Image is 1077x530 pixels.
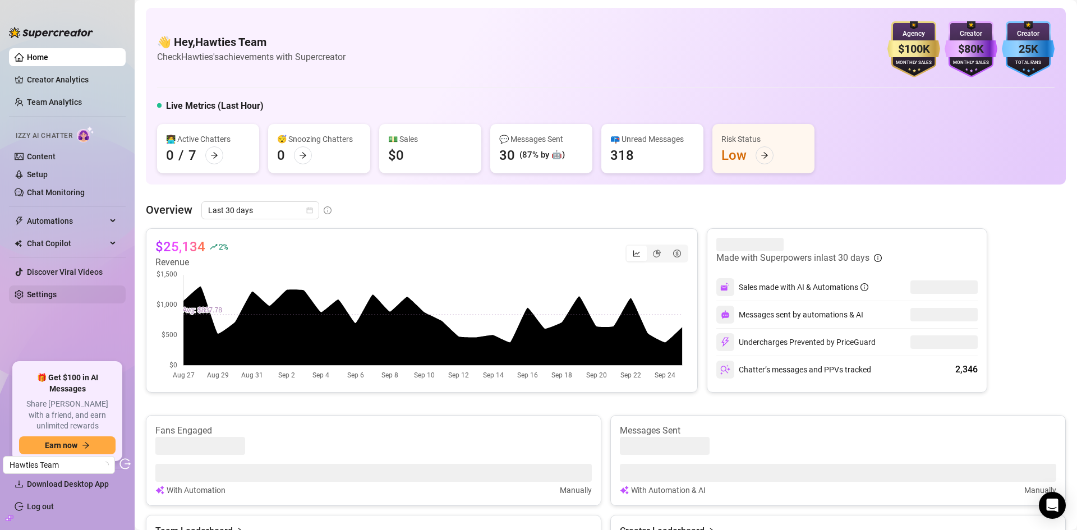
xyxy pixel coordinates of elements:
[887,40,940,58] div: $100K
[620,484,629,496] img: svg%3e
[1002,21,1055,77] img: blue-badge-DgoSNQY1.svg
[720,282,730,292] img: svg%3e
[945,59,997,67] div: Monthly Sales
[219,241,227,252] span: 2 %
[653,250,661,257] span: pie-chart
[610,146,634,164] div: 318
[166,146,174,164] div: 0
[166,99,264,113] h5: Live Metrics (Last Hour)
[499,146,515,164] div: 30
[188,146,196,164] div: 7
[673,250,681,257] span: dollar-circle
[560,484,592,496] article: Manually
[631,484,706,496] article: With Automation & AI
[716,361,871,379] div: Chatter’s messages and PPVs tracked
[16,131,72,141] span: Izzy AI Chatter
[721,133,806,145] div: Risk Status
[27,502,54,511] a: Log out
[324,206,332,214] span: info-circle
[1002,59,1055,67] div: Total Fans
[388,146,404,164] div: $0
[887,29,940,39] div: Agency
[277,133,361,145] div: 😴 Snoozing Chatters
[27,268,103,276] a: Discover Viral Videos
[6,514,13,522] span: build
[860,283,868,291] span: info-circle
[210,151,218,159] span: arrow-right
[19,399,116,432] span: Share [PERSON_NAME] with a friend, and earn unlimited rewards
[77,126,94,142] img: AI Chatter
[887,21,940,77] img: gold-badge-CigiZidd.svg
[155,256,227,269] article: Revenue
[1039,492,1066,519] div: Open Intercom Messenger
[82,441,90,449] span: arrow-right
[15,216,24,225] span: thunderbolt
[155,238,205,256] article: $25,134
[739,281,868,293] div: Sales made with AI & Automations
[157,34,346,50] h4: 👋 Hey, Hawties Team
[1024,484,1056,496] article: Manually
[1002,40,1055,58] div: 25K
[15,480,24,488] span: download
[945,21,997,77] img: purple-badge-B9DA21FR.svg
[306,207,313,214] span: calendar
[210,243,218,251] span: rise
[955,363,978,376] div: 2,346
[27,290,57,299] a: Settings
[299,151,307,159] span: arrow-right
[610,133,694,145] div: 📪 Unread Messages
[167,484,225,496] article: With Automation
[1002,29,1055,39] div: Creator
[519,149,565,162] div: (87% by 🤖)
[10,457,108,473] span: Hawties Team
[721,310,730,319] img: svg%3e
[716,251,869,265] article: Made with Superpowers in last 30 days
[761,151,768,159] span: arrow-right
[716,306,863,324] div: Messages sent by automations & AI
[27,53,48,62] a: Home
[146,201,192,218] article: Overview
[9,27,93,38] img: logo-BBDzfeDw.svg
[27,212,107,230] span: Automations
[716,333,876,351] div: Undercharges Prevented by PriceGuard
[19,372,116,394] span: 🎁 Get $100 in AI Messages
[27,98,82,107] a: Team Analytics
[27,71,117,89] a: Creator Analytics
[166,133,250,145] div: 👩‍💻 Active Chatters
[620,425,1056,437] article: Messages Sent
[119,458,131,469] span: logout
[887,59,940,67] div: Monthly Sales
[625,245,688,262] div: segmented control
[101,460,109,469] span: loading
[720,365,730,375] img: svg%3e
[874,254,882,262] span: info-circle
[720,337,730,347] img: svg%3e
[388,133,472,145] div: 💵 Sales
[27,234,107,252] span: Chat Copilot
[45,441,77,450] span: Earn now
[155,425,592,437] article: Fans Engaged
[945,40,997,58] div: $80K
[157,50,346,64] article: Check Hawties's achievements with Supercreator
[499,133,583,145] div: 💬 Messages Sent
[27,152,56,161] a: Content
[27,188,85,197] a: Chat Monitoring
[155,484,164,496] img: svg%3e
[15,239,22,247] img: Chat Copilot
[27,170,48,179] a: Setup
[277,146,285,164] div: 0
[19,436,116,454] button: Earn nowarrow-right
[633,250,641,257] span: line-chart
[945,29,997,39] div: Creator
[27,480,109,488] span: Download Desktop App
[208,202,312,219] span: Last 30 days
